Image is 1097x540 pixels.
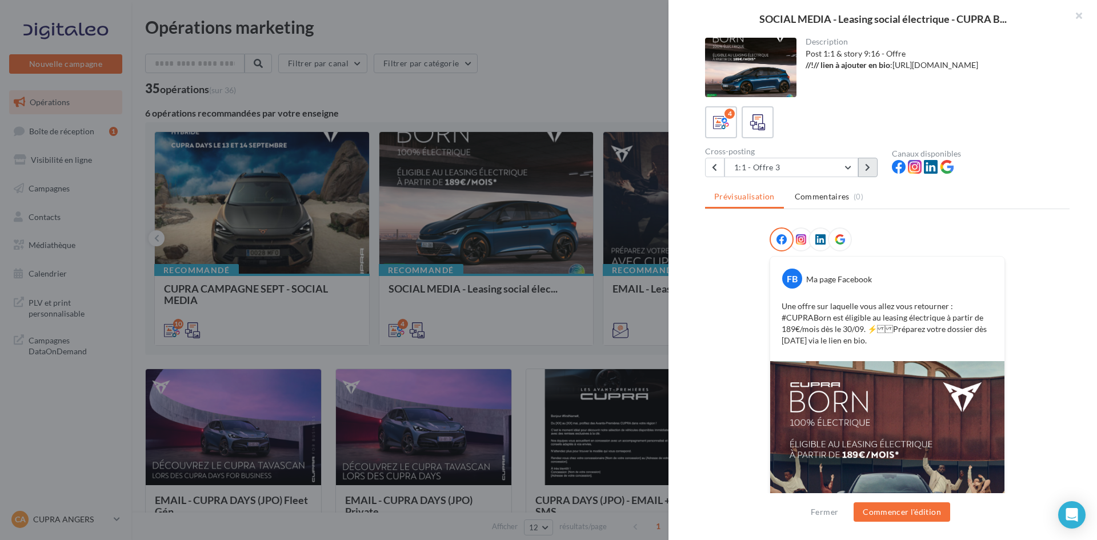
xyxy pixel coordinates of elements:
[892,60,978,70] a: [URL][DOMAIN_NAME]
[892,150,1070,158] div: Canaux disponibles
[854,192,863,201] span: (0)
[806,274,872,285] div: Ma page Facebook
[705,147,883,155] div: Cross-posting
[806,38,1061,46] div: Description
[806,60,890,70] strong: //!// lien à ajouter en bio
[795,191,850,202] span: Commentaires
[759,14,1007,24] span: SOCIAL MEDIA - Leasing social électrique - CUPRA B...
[782,269,802,289] div: FB
[724,109,735,119] div: 4
[1058,501,1086,529] div: Open Intercom Messenger
[806,505,843,519] button: Fermer
[806,48,1061,71] div: Post 1:1 & story 9:16 - Offre :
[854,502,950,522] button: Commencer l'édition
[782,301,993,346] p: Une offre sur laquelle vous allez vous retourner : #CUPRABorn est éligible au leasing électrique ...
[724,158,858,177] button: 1:1 - Offre 3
